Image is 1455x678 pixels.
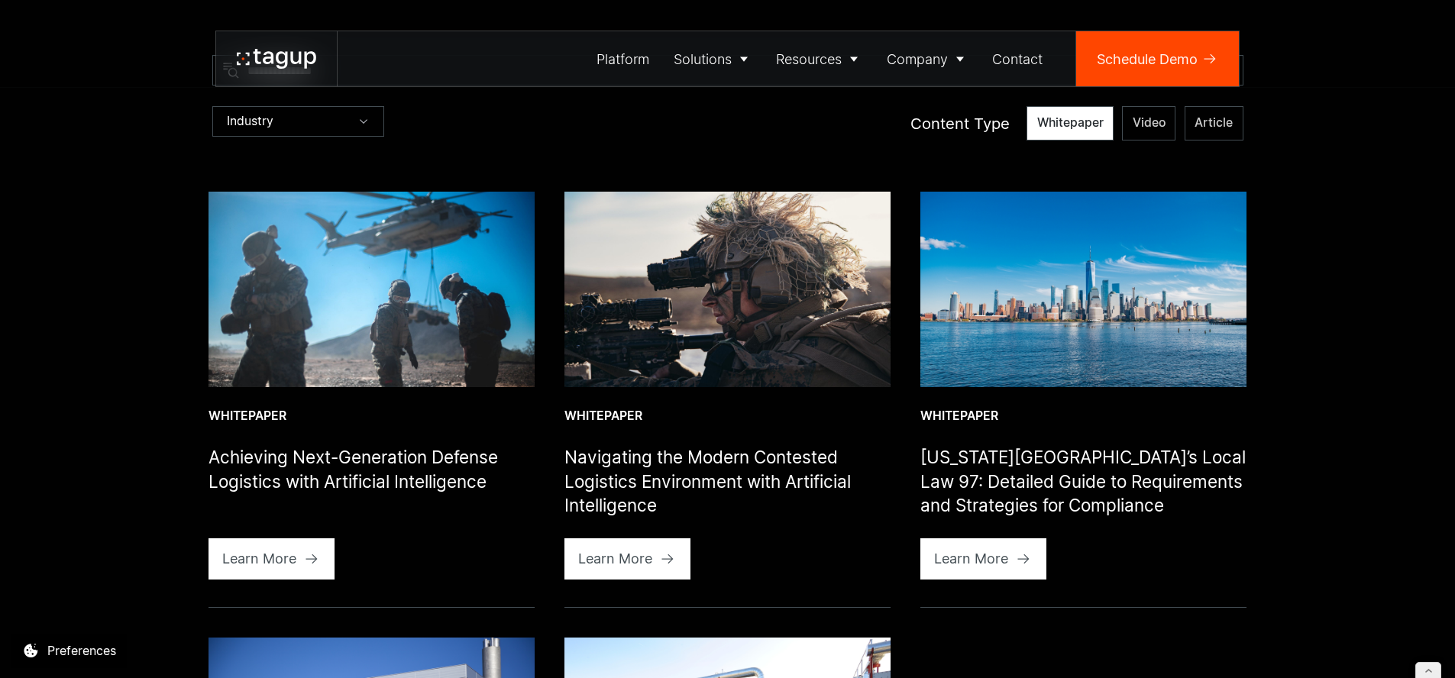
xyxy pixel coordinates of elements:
div: Content Type [910,112,1010,134]
form: Resources [212,55,1243,140]
h1: [US_STATE][GEOGRAPHIC_DATA]’s Local Law 97: Detailed Guide to Requirements and Strategies for Com... [920,445,1246,518]
a: Contact [981,31,1056,86]
div: Platform [597,49,649,69]
span: Article [1195,115,1233,131]
a: Learn More [209,538,335,580]
h1: Achieving Next-Generation Defense Logistics with Artificial Intelligence [209,445,535,493]
div: Resources [776,49,842,69]
img: landing support specialists insert and extract assets in terrain, photo by Sgt. Conner Robbins [209,192,535,387]
a: Platform [585,31,662,86]
a: Learn More [920,538,1046,580]
a: Solutions [661,31,765,86]
a: Company [875,31,981,86]
img: U.S. Marine Corps photo by Cpl. Aziza Kamuhanda_231002-M-AK118-1086 [564,192,891,387]
div: Schedule Demo [1097,49,1198,69]
div: Industry [227,114,273,129]
div: Whitepaper [564,408,891,425]
div: Company [887,49,948,69]
div: Contact [992,49,1043,69]
span: Video [1133,115,1166,131]
h1: Navigating the Modern Contested Logistics Environment with Artificial Intelligence [564,445,891,518]
div: Learn More [222,548,296,569]
div: Industry [212,106,384,137]
div: Learn More [934,548,1008,569]
div: Whitepaper [920,408,1246,425]
a: Resources [765,31,875,86]
a: Learn More [564,538,690,580]
a: Schedule Demo [1076,31,1239,86]
span: Whitepaper [1037,115,1104,131]
div: Whitepaper [209,408,535,425]
div: Preferences [47,641,116,660]
div: Solutions [674,49,732,69]
div: Learn More [578,548,652,569]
